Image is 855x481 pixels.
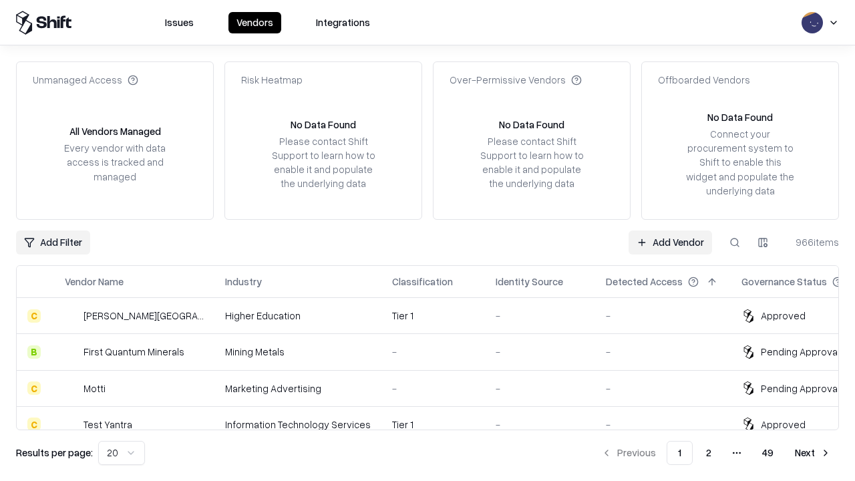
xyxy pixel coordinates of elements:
[707,110,773,124] div: No Data Found
[496,381,584,395] div: -
[291,118,356,132] div: No Data Found
[392,345,474,359] div: -
[27,418,41,431] div: C
[268,134,379,191] div: Please contact Shift Support to learn how to enable it and populate the underlying data
[496,345,584,359] div: -
[392,418,474,432] div: Tier 1
[225,381,371,395] div: Marketing Advertising
[606,381,720,395] div: -
[69,124,161,138] div: All Vendors Managed
[685,127,796,198] div: Connect your procurement system to Shift to enable this widget and populate the underlying data
[606,418,720,432] div: -
[496,418,584,432] div: -
[786,235,839,249] div: 966 items
[16,230,90,255] button: Add Filter
[225,309,371,323] div: Higher Education
[65,275,124,289] div: Vendor Name
[65,345,78,359] img: First Quantum Minerals
[83,309,204,323] div: [PERSON_NAME][GEOGRAPHIC_DATA]
[83,418,132,432] div: Test Yantra
[658,73,750,87] div: Offboarded Vendors
[499,118,564,132] div: No Data Found
[392,309,474,323] div: Tier 1
[308,12,378,33] button: Integrations
[65,309,78,323] img: Reichman University
[157,12,202,33] button: Issues
[496,275,563,289] div: Identity Source
[392,381,474,395] div: -
[629,230,712,255] a: Add Vendor
[667,441,693,465] button: 1
[59,141,170,183] div: Every vendor with data access is tracked and managed
[606,309,720,323] div: -
[761,418,806,432] div: Approved
[787,441,839,465] button: Next
[751,441,784,465] button: 49
[228,12,281,33] button: Vendors
[225,345,371,359] div: Mining Metals
[16,446,93,460] p: Results per page:
[65,381,78,395] img: Motti
[496,309,584,323] div: -
[606,275,683,289] div: Detected Access
[225,275,262,289] div: Industry
[33,73,138,87] div: Unmanaged Access
[695,441,722,465] button: 2
[392,275,453,289] div: Classification
[476,134,587,191] div: Please contact Shift Support to learn how to enable it and populate the underlying data
[225,418,371,432] div: Information Technology Services
[450,73,582,87] div: Over-Permissive Vendors
[83,381,106,395] div: Motti
[241,73,303,87] div: Risk Heatmap
[606,345,720,359] div: -
[65,418,78,431] img: Test Yantra
[27,309,41,323] div: C
[761,381,840,395] div: Pending Approval
[83,345,184,359] div: First Quantum Minerals
[27,381,41,395] div: C
[593,441,839,465] nav: pagination
[741,275,827,289] div: Governance Status
[761,345,840,359] div: Pending Approval
[761,309,806,323] div: Approved
[27,345,41,359] div: B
